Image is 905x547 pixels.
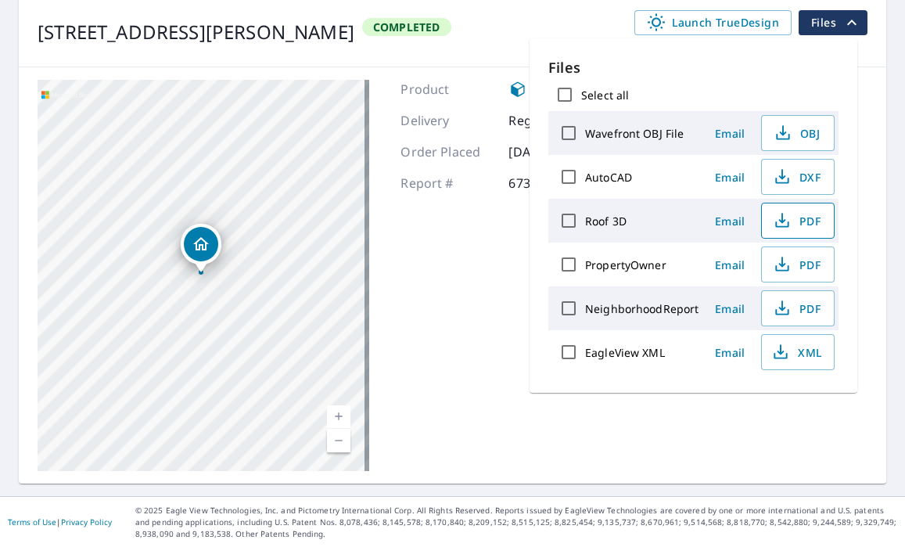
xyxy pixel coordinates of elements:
[364,20,450,34] span: Completed
[548,57,839,78] p: Files
[400,80,494,99] p: Product
[711,257,749,272] span: Email
[711,345,749,360] span: Email
[711,301,749,316] span: Email
[761,159,835,195] button: DXF
[508,174,602,193] p: 67307249
[327,429,350,452] a: Current Level 17, Zoom Out
[705,340,755,365] button: Email
[761,115,835,151] button: OBJ
[8,517,112,527] p: |
[585,345,665,360] label: EagleView XML
[581,88,629,103] label: Select all
[761,334,835,370] button: XML
[400,174,494,193] p: Report #
[400,111,494,130] p: Delivery
[634,10,792,35] a: Launch TrueDesign
[135,505,897,540] p: © 2025 Eagle View Technologies, Inc. and Pictometry International Corp. All Rights Reserved. Repo...
[585,257,666,272] label: PropertyOwner
[508,142,602,161] p: [DATE]
[705,121,755,146] button: Email
[771,167,821,186] span: DXF
[585,301,699,316] label: NeighborhoodReport
[798,10,867,35] button: filesDropdownBtn-67307249
[771,255,821,274] span: PDF
[705,209,755,233] button: Email
[508,111,602,130] p: Regular
[771,124,821,142] span: OBJ
[400,142,494,161] p: Order Placed
[585,214,627,229] label: Roof 3D
[811,13,861,32] span: Files
[711,170,749,185] span: Email
[771,211,821,230] span: PDF
[711,126,749,141] span: Email
[761,247,835,282] button: PDF
[585,170,632,185] label: AutoCAD
[647,13,779,32] span: Launch TrueDesign
[711,214,749,229] span: Email
[705,297,755,321] button: Email
[761,203,835,239] button: PDF
[61,516,112,527] a: Privacy Policy
[771,343,821,362] span: XML
[327,405,350,429] a: Current Level 17, Zoom In
[705,165,755,189] button: Email
[8,516,56,527] a: Terms of Use
[705,253,755,277] button: Email
[38,18,354,46] div: [STREET_ADDRESS][PERSON_NAME]
[508,80,602,99] div: Roof
[771,299,821,318] span: PDF
[761,290,835,326] button: PDF
[585,126,684,141] label: Wavefront OBJ File
[181,224,221,272] div: Dropped pin, building 1, Residential property, 2505 Little Country Rd Parrish, FL 34219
